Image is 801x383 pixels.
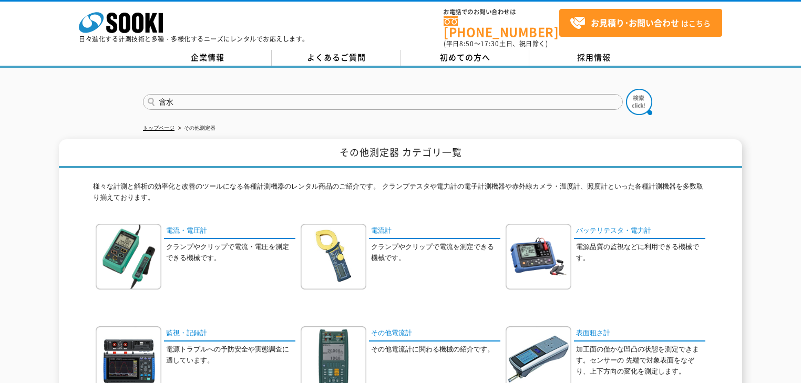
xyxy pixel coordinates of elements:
[369,326,500,341] a: その他電流計
[506,224,571,289] img: バッテリテスタ・電力計
[143,50,272,66] a: 企業情報
[79,36,309,42] p: 日々進化する計測技術と多種・多様化するニーズにレンタルでお応えします。
[576,344,705,377] p: 加工面の僅かな凹凸の状態を測定できます。センサーの 先端で対象表面をなぞり、上下方向の変化を測定します。
[59,139,742,168] h1: その他測定器 カテゴリ一覧
[444,39,548,48] span: (平日 ～ 土日、祝日除く)
[529,50,658,66] a: 採用情報
[371,242,500,264] p: クランプやクリップで電流を測定できる機械です。
[164,224,295,239] a: 電流・電圧計
[574,224,705,239] a: バッテリテスタ・電力計
[626,89,652,115] img: btn_search.png
[591,16,679,29] strong: お見積り･お問い合わせ
[164,326,295,341] a: 監視・記録計
[176,123,215,134] li: その他測定器
[166,242,295,264] p: クランプやクリップで電流・電圧を測定できる機械です。
[440,51,490,63] span: 初めての方へ
[576,242,705,264] p: 電源品質の監視などに利用できる機械です。
[459,39,474,48] span: 8:50
[143,125,174,131] a: トップページ
[444,16,559,38] a: [PHONE_NUMBER]
[96,224,161,289] img: 電流・電圧計
[444,9,559,15] span: お電話でのお問い合わせは
[570,15,711,31] span: はこちら
[143,94,623,110] input: 商品名、型式、NETIS番号を入力してください
[369,224,500,239] a: 電流計
[371,344,500,355] p: その他電流計に関わる機械の紹介です。
[574,326,705,341] a: 表面粗さ計
[272,50,400,66] a: よくあるご質問
[480,39,499,48] span: 17:30
[559,9,722,37] a: お見積り･お問い合わせはこちら
[166,344,295,366] p: 電源トラブルへの予防安全や実態調査に適しています。
[301,224,366,289] img: 電流計
[400,50,529,66] a: 初めての方へ
[93,181,708,209] p: 様々な計測と解析の効率化と改善のツールになる各種計測機器のレンタル商品のご紹介です。 クランプテスタや電力計の電子計測機器や赤外線カメラ・温度計、照度計といった各種計測機器を多数取り揃えております。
